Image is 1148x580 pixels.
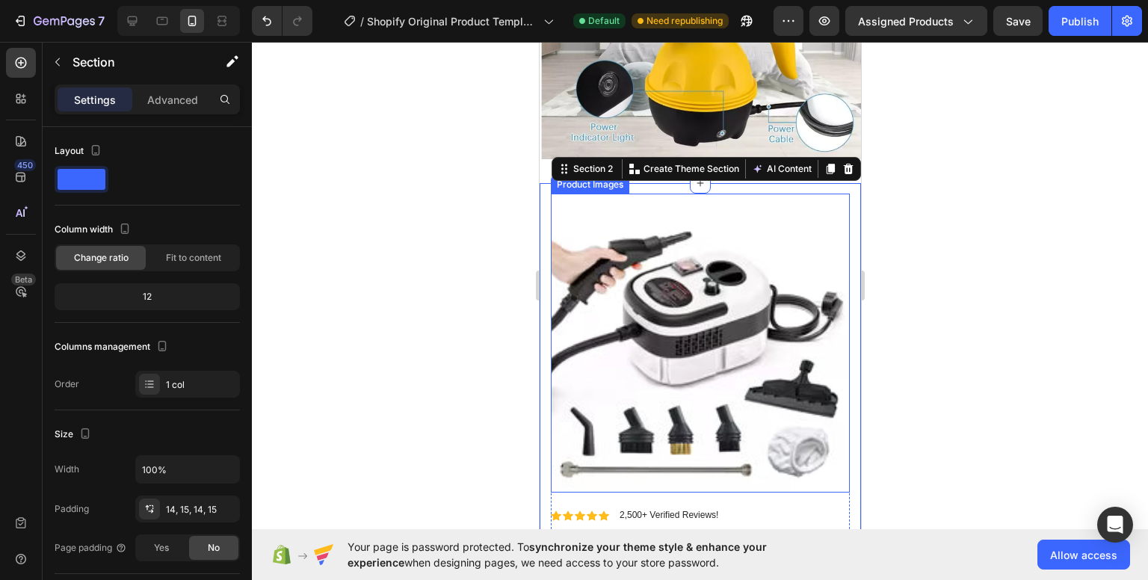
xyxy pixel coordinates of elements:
button: 7 [6,6,111,36]
div: Open Intercom Messenger [1097,507,1133,543]
span: No [208,541,220,555]
div: Width [55,463,79,476]
span: Shopify Original Product Template [367,13,537,29]
button: Allow access [1037,540,1130,570]
div: 12 [58,286,237,307]
div: Layout [55,141,105,161]
div: Order [55,377,79,391]
button: Publish [1049,6,1111,36]
p: Create Theme Section [104,120,200,134]
button: Assigned Products [845,6,987,36]
div: Column width [55,220,134,240]
button: AI Content [209,118,275,136]
input: Auto [136,456,239,483]
span: Allow access [1050,547,1117,563]
p: Section [72,53,195,71]
div: 1 col [166,378,236,392]
h1: Portable Handheld Steam Cleaner High Temperature [11,484,310,533]
div: Beta [11,274,36,286]
div: 450 [14,159,36,171]
span: Yes [154,541,169,555]
p: Settings [74,92,116,108]
span: Fit to content [166,251,221,265]
div: Size [55,425,94,445]
span: Need republishing [646,14,723,28]
p: Advanced [147,92,198,108]
div: Columns management [55,337,171,357]
span: / [360,13,364,29]
div: 14, 15, 14, 15 [166,503,236,516]
span: Save [1006,15,1031,28]
span: synchronize your theme style & enhance your experience [348,540,767,569]
div: Padding [55,502,89,516]
span: Your page is password protected. To when designing pages, we need access to your store password. [348,539,825,570]
div: Publish [1061,13,1099,29]
span: Default [588,14,620,28]
div: Undo/Redo [252,6,312,36]
div: Section 2 [31,120,76,134]
button: Save [993,6,1043,36]
span: Assigned Products [858,13,954,29]
iframe: Design area [540,42,861,529]
p: 7 [98,12,105,30]
div: Page padding [55,541,127,555]
span: Change ratio [74,251,129,265]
